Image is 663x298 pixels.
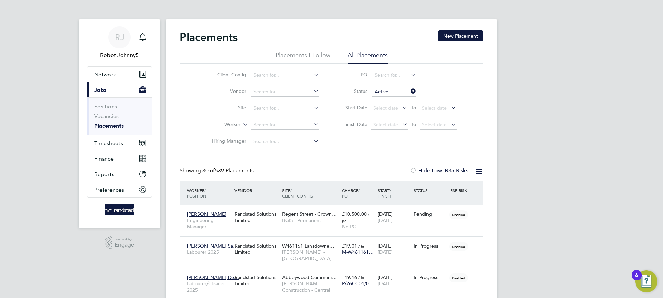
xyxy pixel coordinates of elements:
[336,88,367,94] label: Status
[438,30,483,41] button: New Placement
[372,70,416,80] input: Search for...
[206,88,246,94] label: Vendor
[376,271,412,290] div: [DATE]
[202,167,254,174] span: 539 Placements
[94,186,124,193] span: Preferences
[206,105,246,111] label: Site
[115,236,134,242] span: Powered by
[282,211,337,217] span: Regent Street - Crown…
[251,104,319,113] input: Search for...
[251,137,319,146] input: Search for...
[187,280,231,293] span: Labourer/Cleaner 2025
[185,184,233,202] div: Worker
[342,188,360,199] span: / PO
[79,19,160,228] nav: Main navigation
[282,249,338,261] span: [PERSON_NAME] - [GEOGRAPHIC_DATA]
[201,121,240,128] label: Worker
[342,274,357,280] span: £19.16
[342,243,357,249] span: £19.01
[206,138,246,144] label: Hiring Manager
[185,207,483,213] a: [PERSON_NAME]Engineering ManagerRandstad Solutions LimitedRegent Street - Crown…BGIS - Permanent£...
[414,243,446,249] div: In Progress
[378,188,391,199] span: / Finish
[336,105,367,111] label: Start Date
[87,151,152,166] button: Finance
[422,122,447,128] span: Select date
[87,135,152,151] button: Timesheets
[94,123,124,129] a: Placements
[282,188,313,199] span: / Client Config
[187,211,227,217] span: [PERSON_NAME]
[251,87,319,97] input: Search for...
[282,243,334,249] span: W461161 Lansdowne…
[202,167,215,174] span: 30 of
[449,210,468,219] span: Disabled
[409,103,418,112] span: To
[115,242,134,248] span: Engage
[187,217,231,230] span: Engineering Manager
[449,273,468,282] span: Disabled
[635,275,638,284] div: 6
[414,274,446,280] div: In Progress
[410,167,468,174] label: Hide Low IR35 Risks
[376,208,412,227] div: [DATE]
[105,204,134,215] img: randstad-logo-retina.png
[185,239,483,245] a: [PERSON_NAME] Sa…Labourer 2025Randstad Solutions LimitedW461161 Lansdowne…[PERSON_NAME] - [GEOGRA...
[180,167,255,174] div: Showing
[282,274,337,280] span: Abbeywood Communi…
[105,236,134,249] a: Powered byEngage
[94,71,116,78] span: Network
[358,275,364,280] span: / hr
[187,249,231,255] span: Labourer 2025
[342,223,357,230] span: No PO
[87,97,152,135] div: Jobs
[448,184,471,196] div: IR35 Risk
[187,243,238,249] span: [PERSON_NAME] Sa…
[342,249,374,255] span: M-W461161…
[342,280,374,287] span: P/26CC01/0…
[94,113,119,119] a: Vacancies
[358,243,364,249] span: / hr
[94,140,123,146] span: Timesheets
[233,239,280,259] div: Randstad Solutions Limited
[185,270,483,276] a: [PERSON_NAME] De…Labourer/Cleaner 2025Randstad Solutions LimitedAbbeywood Communi…[PERSON_NAME] C...
[373,122,398,128] span: Select date
[87,26,152,59] a: RJRobot Johnny5
[280,184,340,202] div: Site
[115,33,124,42] span: RJ
[373,105,398,111] span: Select date
[94,171,114,177] span: Reports
[87,204,152,215] a: Go to home page
[282,217,338,223] span: BGIS - Permanent
[94,155,114,162] span: Finance
[276,51,330,64] li: Placements I Follow
[87,182,152,197] button: Preferences
[251,120,319,130] input: Search for...
[87,82,152,97] button: Jobs
[414,211,446,217] div: Pending
[94,103,117,110] a: Positions
[282,280,338,293] span: [PERSON_NAME] Construction - Central
[378,249,393,255] span: [DATE]
[94,87,106,93] span: Jobs
[422,105,447,111] span: Select date
[233,271,280,290] div: Randstad Solutions Limited
[187,188,206,199] span: / Position
[409,120,418,129] span: To
[87,51,152,59] span: Robot Johnny5
[635,270,657,292] button: Open Resource Center, 6 new notifications
[87,166,152,182] button: Reports
[180,30,238,44] h2: Placements
[340,184,376,202] div: Charge
[251,70,319,80] input: Search for...
[233,184,280,196] div: Vendor
[348,51,388,64] li: All Placements
[376,184,412,202] div: Start
[206,71,246,78] label: Client Config
[336,71,367,78] label: PO
[342,211,367,217] span: £10,500.00
[233,208,280,227] div: Randstad Solutions Limited
[376,239,412,259] div: [DATE]
[378,217,393,223] span: [DATE]
[372,87,416,97] input: Select one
